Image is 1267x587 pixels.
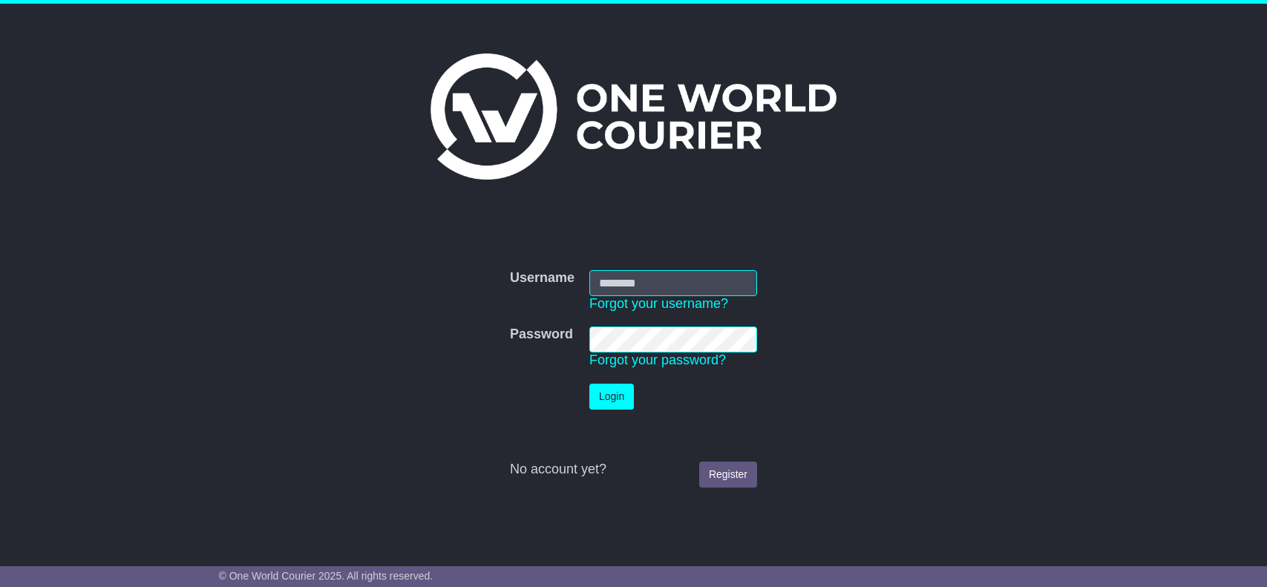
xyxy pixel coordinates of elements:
[510,270,574,286] label: Username
[699,462,757,488] a: Register
[589,352,726,367] a: Forgot your password?
[430,53,836,180] img: One World
[589,384,634,410] button: Login
[219,570,433,582] span: © One World Courier 2025. All rights reserved.
[510,327,573,343] label: Password
[589,296,728,311] a: Forgot your username?
[510,462,757,478] div: No account yet?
